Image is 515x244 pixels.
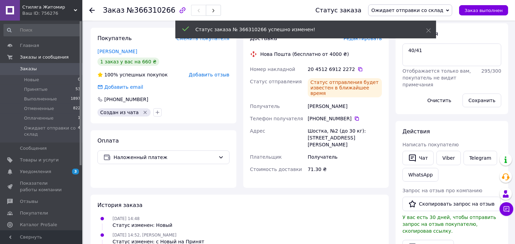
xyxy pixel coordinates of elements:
[113,222,172,229] div: Статус изменен: Новый
[97,137,119,144] span: Оплата
[196,26,409,33] div: Статус заказа № 366310266 успешно изменен!
[308,115,382,122] div: [PHONE_NUMBER]
[113,233,176,237] span: [DATE] 14:52, [PERSON_NAME]
[97,49,137,54] a: [PERSON_NAME]
[20,222,57,228] span: Каталог ProSale
[250,128,265,134] span: Адрес
[78,125,80,137] span: 4
[402,197,501,211] button: Скопировать запрос на отзыв
[500,202,513,216] button: Чат с покупателем
[402,128,430,135] span: Действия
[78,77,80,83] span: 0
[24,125,78,137] span: Ожидает отправки со склад
[20,210,48,216] span: Покупатели
[75,86,80,93] span: 53
[343,36,382,41] span: Редактировать
[306,125,383,151] div: Шостка, №2 (до 30 кг): [STREET_ADDRESS][PERSON_NAME]
[71,96,80,102] span: 1897
[371,8,443,13] span: Ожидает отправки со склад
[24,115,54,121] span: Оплаченные
[464,151,497,165] a: Telegram
[97,58,159,66] div: 1 заказ у вас на 660 ₴
[308,78,382,97] div: Статус отправления будет известен в ближайшее время
[89,7,95,14] div: Вернуться назад
[315,7,361,14] div: Статус заказа
[104,84,144,90] div: Добавить email
[20,66,37,72] span: Заказы
[306,100,383,112] div: [PERSON_NAME]
[78,115,80,121] span: 1
[402,142,459,147] span: Написать покупателю
[402,168,438,182] a: WhatsApp
[20,145,47,151] span: Сообщения
[250,35,277,41] span: Доставка
[422,94,457,107] button: Очистить
[259,51,351,58] div: Нова Пошта (бесплатно от 4000 ₴)
[100,110,139,115] span: Создан из чата
[3,24,81,36] input: Поиск
[463,94,501,107] button: Сохранить
[481,68,501,74] span: 295 / 300
[22,4,74,10] span: Стиляга Житомир
[402,44,501,66] textarea: 40/41
[97,202,142,208] span: История заказа
[402,215,496,234] span: У вас есть 30 дней, чтобы отправить запрос на отзыв покупателю, скопировав ссылку.
[103,6,125,14] span: Заказ
[24,106,54,112] span: Отмененные
[250,116,303,121] span: Телефон получателя
[97,71,168,78] div: успешных покупок
[104,72,118,77] span: 100%
[306,163,383,175] div: 71.30 ₴
[97,84,144,90] div: Добавить email
[104,96,149,103] div: [PHONE_NUMBER]
[402,188,482,193] span: Запрос на отзыв про компанию
[20,157,59,163] span: Товары и услуги
[22,10,82,16] div: Ваш ID: 756276
[24,77,39,83] span: Новые
[142,110,148,115] svg: Удалить метку
[20,180,63,193] span: Показатели работы компании
[114,154,215,161] span: Наложенный платеж
[250,79,302,84] span: Статус отправления
[20,169,51,175] span: Уведомления
[127,6,175,14] span: №366310266
[436,151,460,165] a: Viber
[73,106,80,112] span: 822
[308,66,382,73] div: 20 4512 6912 2272
[459,5,508,15] button: Заказ выполнен
[250,154,282,160] span: Плательщик
[113,216,140,221] span: [DATE] 14:48
[24,96,57,102] span: Выполненные
[97,35,132,41] span: Покупатель
[250,103,280,109] span: Получатель
[189,72,229,77] span: Добавить отзыв
[250,66,295,72] span: Номер накладной
[402,151,434,165] button: Чат
[402,68,471,87] span: Отображается только вам, покупатель не видит примечания
[250,167,302,172] span: Стоимость доставки
[465,8,503,13] span: Заказ выполнен
[24,86,48,93] span: Принятые
[306,151,383,163] div: Получатель
[20,54,69,60] span: Заказы и сообщения
[72,169,79,174] span: 3
[20,198,38,205] span: Отзывы
[20,42,39,49] span: Главная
